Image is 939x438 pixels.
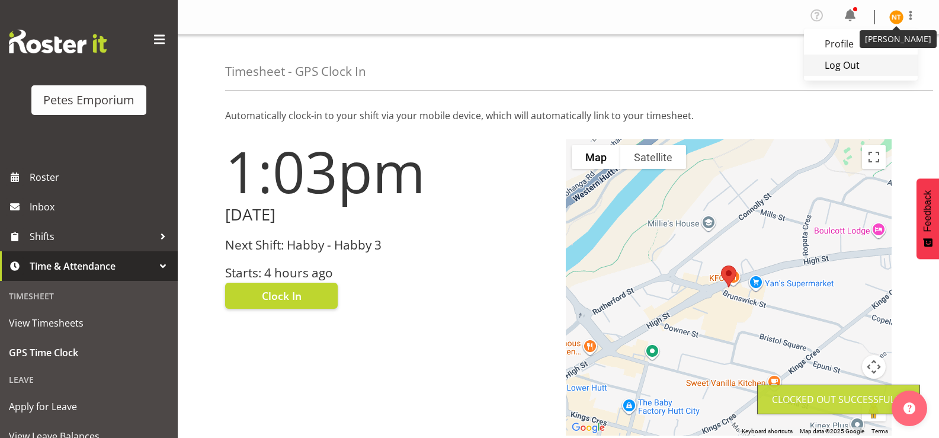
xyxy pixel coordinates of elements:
p: Automatically clock-in to your shift via your mobile device, which will automatically link to you... [225,108,892,123]
a: Terms (opens in new tab) [871,428,888,434]
h2: [DATE] [225,206,552,224]
img: Rosterit website logo [9,30,107,53]
span: Clock In [262,288,302,303]
h3: Starts: 4 hours ago [225,266,552,280]
span: Roster [30,168,172,186]
a: GPS Time Clock [3,338,175,367]
button: Toggle fullscreen view [862,145,886,169]
span: View Timesheets [9,314,169,332]
button: Show satellite imagery [620,145,686,169]
img: Google [569,420,608,436]
span: Shifts [30,228,154,245]
a: Apply for Leave [3,392,175,421]
div: Petes Emporium [43,91,134,109]
span: Map data ©2025 Google [800,428,864,434]
div: Timesheet [3,284,175,308]
h4: Timesheet - GPS Clock In [225,65,366,78]
h3: Next Shift: Habby - Habby 3 [225,238,552,252]
button: Clock In [225,283,338,309]
span: Apply for Leave [9,398,169,415]
span: Feedback [922,190,933,232]
button: Show street map [572,145,620,169]
button: Keyboard shortcuts [742,427,793,436]
button: Feedback - Show survey [916,178,939,259]
a: Open this area in Google Maps (opens a new window) [569,420,608,436]
h1: 1:03pm [225,139,552,203]
button: Map camera controls [862,355,886,379]
img: nicole-thomson8388.jpg [889,10,903,24]
a: View Timesheets [3,308,175,338]
div: Leave [3,367,175,392]
span: Time & Attendance [30,257,154,275]
span: GPS Time Clock [9,344,169,362]
a: Profile [804,33,918,55]
img: help-xxl-2.png [903,402,915,414]
a: Log Out [804,55,918,76]
span: Inbox [30,198,172,216]
div: Clocked out Successfully [772,392,905,407]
